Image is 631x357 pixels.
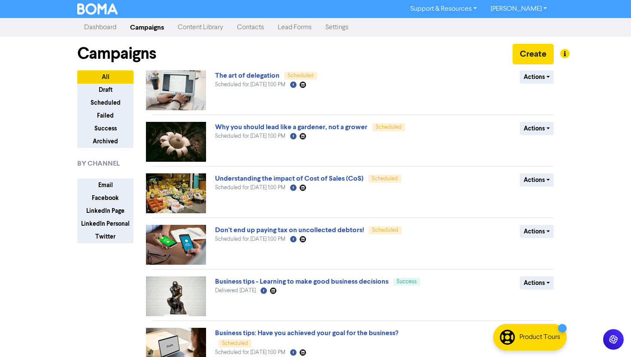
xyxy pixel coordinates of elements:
[215,288,256,293] span: Delivered [DATE]
[77,178,133,192] button: Email
[215,123,367,131] a: Why you should lead like a gardener, not a grower
[397,279,417,284] span: Success
[376,124,402,130] span: Scheduled
[77,230,133,243] button: Twitter
[77,122,133,135] button: Success
[146,225,206,265] img: 3zxnSaBLVMASB3ocax4tRO-paying-tax-on-uncollected-debtors.jpg
[146,122,206,162] img: IfyYXNnpMqE5gGZ2T2pvG-white-and-brown-mushroom-on-ground-zpuVzW5rv4Q.jpg
[77,83,133,97] button: Draft
[146,173,206,213] img: 8eqStwqaG59zcKL8dx5LK-a-market-with-lots-of-fruits-and-vegetables-8ZepDlngDkE.jpg
[77,19,123,36] a: Dashboard
[215,236,285,242] span: Scheduled for [DATE] 1:00 PM
[230,19,271,36] a: Contacts
[403,2,484,16] a: Support & Resources
[372,176,398,182] span: Scheduled
[77,158,120,169] span: BY CHANNEL
[520,70,554,84] button: Actions
[271,19,319,36] a: Lead Forms
[77,109,133,122] button: Failed
[215,174,364,183] a: Understanding the impact of Cost of Sales (CoS)
[77,204,133,218] button: LinkedIn Page
[215,133,285,139] span: Scheduled for [DATE] 1:00 PM
[372,227,398,233] span: Scheduled
[588,316,631,357] iframe: Chat Widget
[520,122,554,135] button: Actions
[222,341,248,346] span: Scheduled
[77,70,133,84] button: All
[77,96,133,109] button: Scheduled
[513,44,554,64] button: Create
[319,19,355,36] a: Settings
[215,71,279,80] a: The art of delegation
[77,3,118,15] img: BOMA Logo
[215,226,364,234] a: Don't end up paying tax on uncollected debtors!
[215,82,285,88] span: Scheduled for [DATE] 1:00 PM
[215,329,398,337] a: Business tips: Have you achieved your goal for the business?
[288,73,314,79] span: Scheduled
[484,2,554,16] a: [PERSON_NAME]
[77,44,156,64] h1: Campaigns
[77,217,133,230] button: LinkedIn Personal
[215,277,388,286] a: Business tips - Learning to make good business decisions
[171,19,230,36] a: Content Library
[146,276,206,316] img: 3lB3XvoZkMhQUYuoNcAVtG-the-thinker-4b4c5ab0-71f6-471f-8230-f423e0ae74f9.jpg
[146,70,206,110] img: 0LVLxubaPRVBuImS0H5vg-delegation.jpg
[520,225,554,238] button: Actions
[215,350,285,355] span: Scheduled for [DATE] 1:00 PM
[520,173,554,187] button: Actions
[123,19,171,36] a: Campaigns
[77,191,133,205] button: Facebook
[520,276,554,290] button: Actions
[215,185,285,191] span: Scheduled for [DATE] 1:00 PM
[77,135,133,148] button: Archived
